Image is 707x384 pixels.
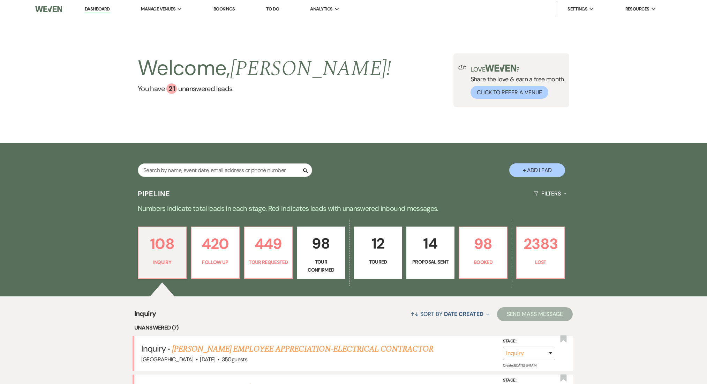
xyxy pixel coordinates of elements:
a: 420Follow Up [191,227,240,279]
p: Lost [521,258,560,266]
a: Dashboard [85,6,110,13]
a: 14Proposal Sent [406,227,454,279]
input: Search by name, event date, email address or phone number [138,163,312,177]
p: Tour Requested [249,258,288,266]
button: Send Mass Message [497,307,573,321]
p: Toured [359,258,398,266]
span: Created: [DATE] 6:41 AM [503,363,536,368]
p: Booked [464,258,503,266]
p: 14 [411,232,450,255]
a: 98Tour Confirmed [297,227,345,279]
p: 2383 [521,232,560,256]
span: Inquiry [134,308,156,323]
p: Proposal Sent [411,258,450,266]
h3: Pipeline [138,189,171,199]
p: 98 [301,232,340,255]
p: Inquiry [143,258,182,266]
p: Love ? [471,65,565,73]
button: Filters [531,184,569,203]
label: Stage: [503,338,555,345]
p: 420 [196,232,235,256]
span: [PERSON_NAME] ! [230,53,391,85]
span: ↑↓ [411,310,419,318]
p: 12 [359,232,398,255]
span: Inquiry [141,343,166,354]
div: Share the love & earn a free month. [466,65,565,99]
a: 449Tour Requested [244,227,293,279]
p: 108 [143,232,182,256]
span: Analytics [310,6,332,13]
button: Click to Refer a Venue [471,86,548,99]
a: 12Toured [354,227,402,279]
span: 350 guests [222,356,247,363]
img: weven-logo-green.svg [485,65,516,72]
button: Sort By Date Created [408,305,491,323]
h2: Welcome, [138,53,391,83]
span: Resources [625,6,649,13]
a: [PERSON_NAME] EMPLOYEE APPRECIATION-ELECTRICAL CONTRACTOR [172,343,433,355]
label: Stage: [503,376,555,384]
p: Follow Up [196,258,235,266]
a: 98Booked [459,227,507,279]
a: 108Inquiry [138,227,187,279]
img: loud-speaker-illustration.svg [458,65,466,70]
a: To Do [266,6,279,12]
button: + Add Lead [509,163,565,177]
span: [GEOGRAPHIC_DATA] [141,356,194,363]
p: Tour Confirmed [301,258,340,274]
p: 98 [464,232,503,256]
span: Settings [567,6,587,13]
li: Unanswered (7) [134,323,573,332]
p: 449 [249,232,288,256]
a: Bookings [213,6,235,12]
span: Date Created [444,310,483,318]
p: Numbers indicate total leads in each stage. Red indicates leads with unanswered inbound messages. [103,203,605,214]
img: Weven Logo [35,2,62,16]
span: [DATE] [200,356,215,363]
span: Manage Venues [141,6,175,13]
div: 21 [166,83,177,94]
a: 2383Lost [516,227,565,279]
a: You have 21 unanswered leads. [138,83,391,94]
